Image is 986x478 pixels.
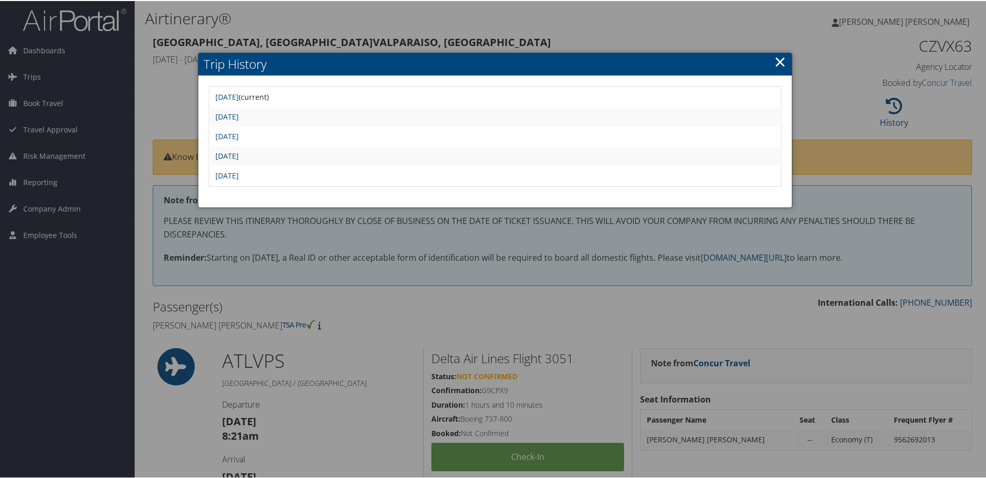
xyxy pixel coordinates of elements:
a: [DATE] [215,91,239,101]
a: × [774,50,786,71]
td: (current) [210,87,779,106]
a: [DATE] [215,150,239,160]
a: [DATE] [215,130,239,140]
a: [DATE] [215,170,239,180]
a: [DATE] [215,111,239,121]
h2: Trip History [198,52,791,74]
